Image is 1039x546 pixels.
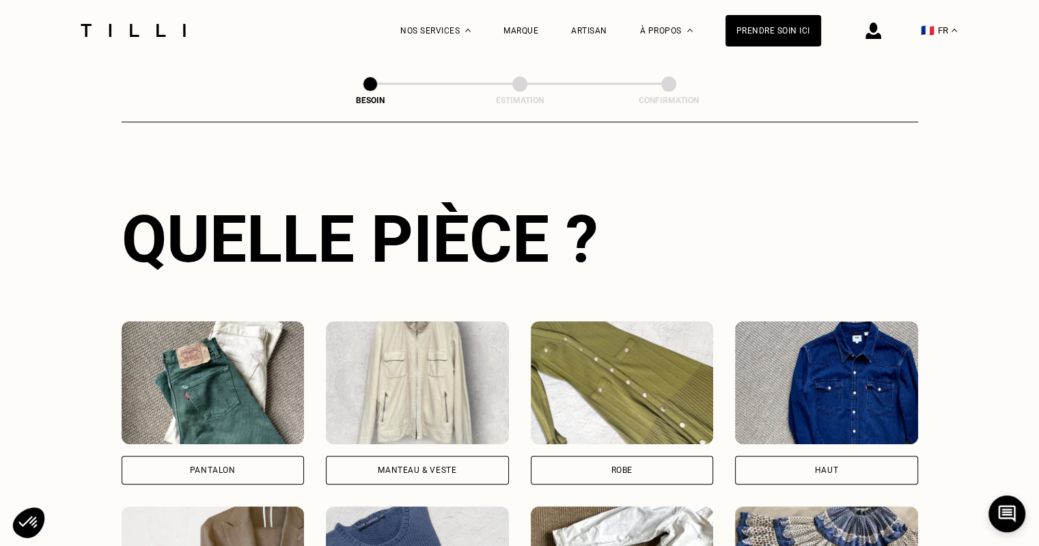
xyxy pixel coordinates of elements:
a: Artisan [571,26,607,36]
div: Quelle pièce ? [122,201,918,277]
a: Marque [503,26,538,36]
span: 🇫🇷 [921,24,934,37]
div: Manteau & Veste [378,466,456,474]
img: Tilli retouche votre Haut [735,321,918,444]
div: Besoin [302,96,439,105]
img: icône connexion [865,23,881,39]
img: Menu déroulant à propos [687,29,693,32]
img: Logo du service de couturière Tilli [76,24,191,37]
img: Tilli retouche votre Pantalon [122,321,305,444]
div: Estimation [452,96,588,105]
a: Prendre soin ici [725,15,821,46]
div: Robe [611,466,633,474]
img: Tilli retouche votre Robe [531,321,714,444]
div: Confirmation [600,96,737,105]
img: menu déroulant [952,29,957,32]
div: Pantalon [190,466,236,474]
img: Tilli retouche votre Manteau & Veste [326,321,509,444]
div: Haut [815,466,838,474]
img: Menu déroulant [465,29,471,32]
